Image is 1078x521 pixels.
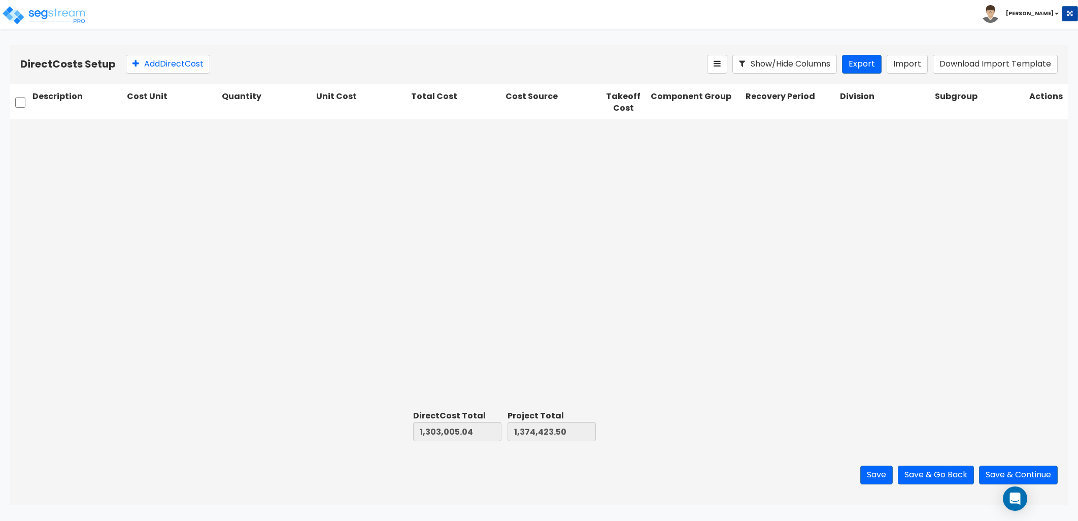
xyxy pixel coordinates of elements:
[707,55,727,74] button: Reorder Items
[887,55,928,74] button: Import
[126,55,210,74] button: AddDirectCost
[649,89,743,116] div: Component Group
[1003,486,1027,511] div: Open Intercom Messenger
[409,89,503,116] div: Total Cost
[842,55,882,74] button: Export
[598,89,649,116] div: Takeoff Cost
[2,5,88,25] img: logo_pro_r.png
[838,89,932,116] div: Division
[125,89,219,116] div: Cost Unit
[1006,10,1054,17] b: [PERSON_NAME]
[314,89,409,116] div: Unit Cost
[732,55,837,74] button: Show/Hide Columns
[933,55,1058,74] button: Download Import Template
[30,89,125,116] div: Description
[413,410,501,422] div: Direct Cost Total
[898,466,974,484] button: Save & Go Back
[982,5,999,23] img: avatar.png
[860,466,893,484] button: Save
[508,410,596,422] div: Project Total
[1027,89,1068,116] div: Actions
[20,57,116,71] b: Direct Costs Setup
[744,89,838,116] div: Recovery Period
[933,89,1027,116] div: Subgroup
[220,89,314,116] div: Quantity
[979,466,1058,484] button: Save & Continue
[503,89,598,116] div: Cost Source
